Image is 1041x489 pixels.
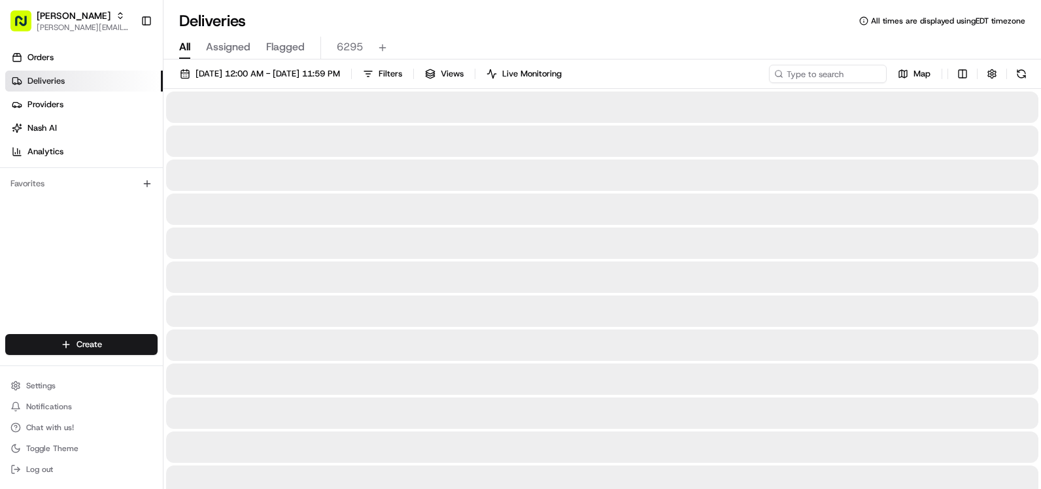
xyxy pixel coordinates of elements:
button: Log out [5,460,158,479]
button: [PERSON_NAME] [37,9,111,22]
button: Views [419,65,469,83]
span: Assigned [206,39,250,55]
button: Chat with us! [5,418,158,437]
button: Settings [5,377,158,395]
a: Deliveries [5,71,163,92]
button: Live Monitoring [481,65,568,83]
button: Filters [357,65,408,83]
span: All [179,39,190,55]
button: [PERSON_NAME][EMAIL_ADDRESS][PERSON_NAME][DOMAIN_NAME] [37,22,130,33]
a: Nash AI [5,118,163,139]
input: Type to search [769,65,887,83]
span: Filters [379,68,402,80]
a: Analytics [5,141,163,162]
span: Chat with us! [26,422,74,433]
span: Map [913,68,930,80]
button: [DATE] 12:00 AM - [DATE] 11:59 PM [174,65,346,83]
a: Providers [5,94,163,115]
button: [PERSON_NAME][PERSON_NAME][EMAIL_ADDRESS][PERSON_NAME][DOMAIN_NAME] [5,5,135,37]
button: Refresh [1012,65,1031,83]
span: Analytics [27,146,63,158]
span: Deliveries [27,75,65,87]
span: Settings [26,380,56,391]
span: Providers [27,99,63,110]
button: Create [5,334,158,355]
span: Views [441,68,464,80]
button: Map [892,65,936,83]
button: Notifications [5,397,158,416]
button: Toggle Theme [5,439,158,458]
h1: Deliveries [179,10,246,31]
span: Live Monitoring [502,68,562,80]
span: Create [77,339,102,350]
div: Favorites [5,173,158,194]
span: All times are displayed using EDT timezone [871,16,1025,26]
span: Flagged [266,39,305,55]
span: Nash AI [27,122,57,134]
span: 6295 [337,39,363,55]
span: [DATE] 12:00 AM - [DATE] 11:59 PM [196,68,340,80]
span: Log out [26,464,53,475]
a: Orders [5,47,163,68]
span: Orders [27,52,54,63]
span: Notifications [26,401,72,412]
span: Toggle Theme [26,443,78,454]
